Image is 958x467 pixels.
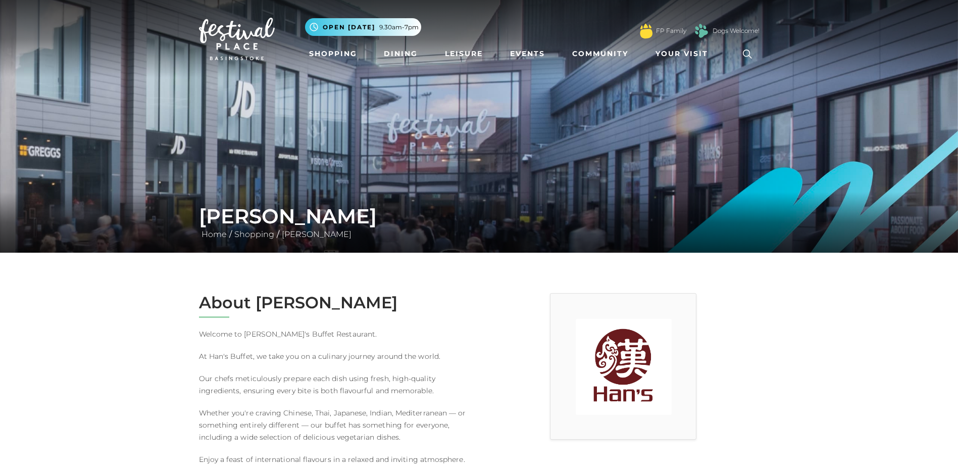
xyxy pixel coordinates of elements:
[305,44,361,63] a: Shopping
[199,350,472,362] p: At Han's Buffet, we take you on a culinary journey around the world.
[199,229,229,239] a: Home
[651,44,717,63] a: Your Visit
[199,372,472,397] p: Our chefs meticulously prepare each dish using fresh, high-quality ingredients, ensuring every bi...
[305,18,421,36] button: Open [DATE] 9.30am-7pm
[568,44,632,63] a: Community
[380,44,422,63] a: Dining
[713,26,760,35] a: Dogs Welcome!
[199,293,472,312] h2: About [PERSON_NAME]
[656,49,708,59] span: Your Visit
[441,44,487,63] a: Leisure
[191,204,767,241] div: / /
[199,18,275,60] img: Festival Place Logo
[199,407,472,443] p: Whether you're craving Chinese, Thai, Japanese, Indian, Mediterranean — or something entirely dif...
[279,229,354,239] a: [PERSON_NAME]
[199,328,472,340] p: Welcome to [PERSON_NAME]'s Buffet Restaurant.
[323,23,375,32] span: Open [DATE]
[506,44,549,63] a: Events
[379,23,419,32] span: 9.30am-7pm
[199,453,472,465] p: Enjoy a feast of international flavours in a relaxed and inviting atmosphere.
[232,229,277,239] a: Shopping
[199,204,760,228] h1: [PERSON_NAME]
[656,26,686,35] a: FP Family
